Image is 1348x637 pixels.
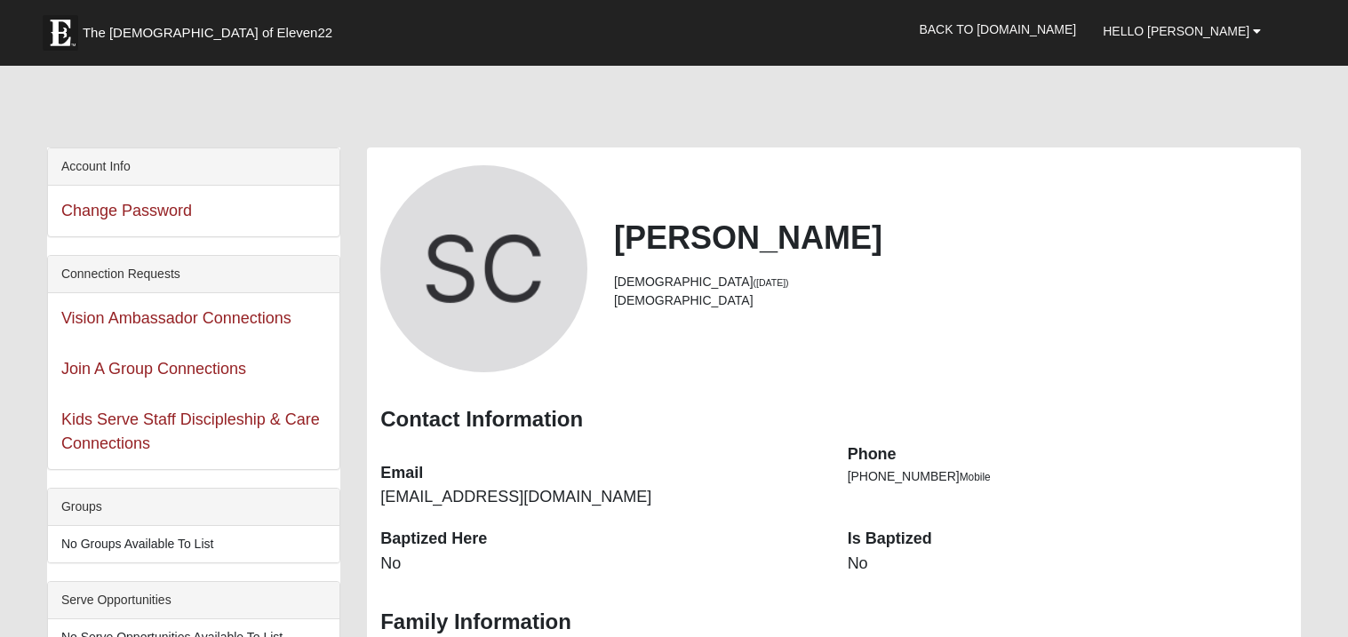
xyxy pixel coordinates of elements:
li: No Groups Available To List [48,526,339,562]
dt: Is Baptized [848,528,1288,551]
a: Change Password [61,202,192,219]
dd: No [380,553,820,576]
h3: Contact Information [380,407,1288,433]
li: [PHONE_NUMBER] [848,467,1288,486]
div: Account Info [48,148,339,186]
div: Groups [48,489,339,526]
dt: Phone [848,443,1288,466]
a: Join A Group Connections [61,360,246,378]
span: The [DEMOGRAPHIC_DATA] of Eleven22 [83,24,332,42]
div: Serve Opportunities [48,582,339,619]
h2: [PERSON_NAME] [614,219,1288,257]
a: Back to [DOMAIN_NAME] [905,7,1089,52]
h3: Family Information [380,609,1288,635]
span: Mobile [960,471,991,483]
a: Vision Ambassador Connections [61,309,291,327]
a: View Fullsize Photo [380,165,587,372]
dd: No [848,553,1288,576]
img: Eleven22 logo [43,15,78,51]
li: [DEMOGRAPHIC_DATA] [614,273,1288,291]
small: ([DATE]) [754,277,789,288]
a: Hello [PERSON_NAME] [1089,9,1274,53]
dd: [EMAIL_ADDRESS][DOMAIN_NAME] [380,486,820,509]
div: Connection Requests [48,256,339,293]
a: Kids Serve Staff Discipleship & Care Connections [61,410,320,452]
dt: Email [380,462,820,485]
dt: Baptized Here [380,528,820,551]
span: Hello [PERSON_NAME] [1103,24,1249,38]
a: The [DEMOGRAPHIC_DATA] of Eleven22 [34,6,389,51]
li: [DEMOGRAPHIC_DATA] [614,291,1288,310]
